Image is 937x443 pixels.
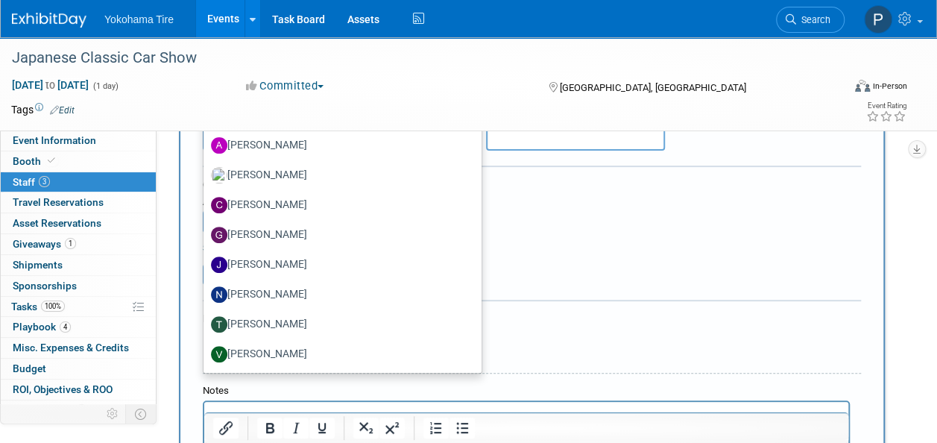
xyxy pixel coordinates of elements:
[211,312,467,336] label: [PERSON_NAME]
[11,301,65,312] span: Tasks
[13,362,46,374] span: Budget
[283,418,309,439] button: Italic
[39,176,50,187] span: 3
[65,238,76,249] span: 1
[1,276,156,296] a: Sponsorships
[1,359,156,379] a: Budget
[13,176,50,188] span: Staff
[1,151,156,172] a: Booth
[1,192,156,213] a: Travel Reservations
[1,131,156,151] a: Event Information
[203,311,861,326] div: Misc. Attachments & Notes
[13,383,113,395] span: ROI, Objectives & ROO
[872,81,907,92] div: In-Person
[1,380,156,400] a: ROI, Objectives & ROO
[855,80,870,92] img: Format-Inperson.png
[7,45,830,72] div: Japanese Classic Car Show
[13,134,96,146] span: Event Information
[1,213,156,233] a: Asset Reservations
[211,286,227,303] img: N.jpg
[13,342,129,354] span: Misc. Expenses & Credits
[104,13,174,25] span: Yokohama Tire
[1,255,156,275] a: Shipments
[866,102,906,110] div: Event Rating
[211,137,227,154] img: A.jpg
[211,346,227,362] img: V.jpg
[379,418,405,439] button: Superscript
[560,82,746,93] span: [GEOGRAPHIC_DATA], [GEOGRAPHIC_DATA]
[449,418,475,439] button: Bullet list
[12,13,86,28] img: ExhibitDay
[211,253,467,277] label: [PERSON_NAME]
[13,280,77,292] span: Sponsorships
[11,102,75,117] td: Tags
[60,321,71,333] span: 4
[92,81,119,91] span: (1 day)
[13,238,76,250] span: Giveaways
[13,259,63,271] span: Shipments
[11,78,89,92] span: [DATE] [DATE]
[203,178,861,192] div: Cost:
[211,283,467,307] label: [PERSON_NAME]
[241,78,329,94] button: Committed
[41,301,65,312] span: 100%
[211,316,227,333] img: T.jpg
[796,14,830,25] span: Search
[211,197,227,213] img: C.jpg
[203,384,850,398] div: Notes
[13,217,101,229] span: Asset Reservations
[423,418,449,439] button: Numbered list
[1,297,156,317] a: Tasks100%
[1,234,156,254] a: Giveaways1
[309,418,335,439] button: Underline
[211,257,227,273] img: J.jpg
[353,418,379,439] button: Subscript
[1,172,156,192] a: Staff3
[13,321,71,333] span: Playbook
[13,155,58,167] span: Booth
[257,418,283,439] button: Bold
[211,342,467,366] label: [PERSON_NAME]
[76,404,87,415] span: 3
[213,418,239,439] button: Insert/edit link
[126,404,157,424] td: Toggle Event Tabs
[777,78,907,100] div: Event Format
[211,223,467,247] label: [PERSON_NAME]
[43,79,57,91] span: to
[100,404,126,424] td: Personalize Event Tab Strip
[211,193,467,217] label: [PERSON_NAME]
[13,196,104,208] span: Travel Reservations
[211,163,467,187] label: [PERSON_NAME]
[211,133,467,157] label: [PERSON_NAME]
[1,317,156,337] a: Playbook4
[776,7,845,33] a: Search
[13,404,87,416] span: Attachments
[1,400,156,421] a: Attachments3
[864,5,892,34] img: Paris Hull
[1,338,156,358] a: Misc. Expenses & Credits
[50,105,75,116] a: Edit
[48,157,55,165] i: Booth reservation complete
[211,227,227,243] img: G.jpg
